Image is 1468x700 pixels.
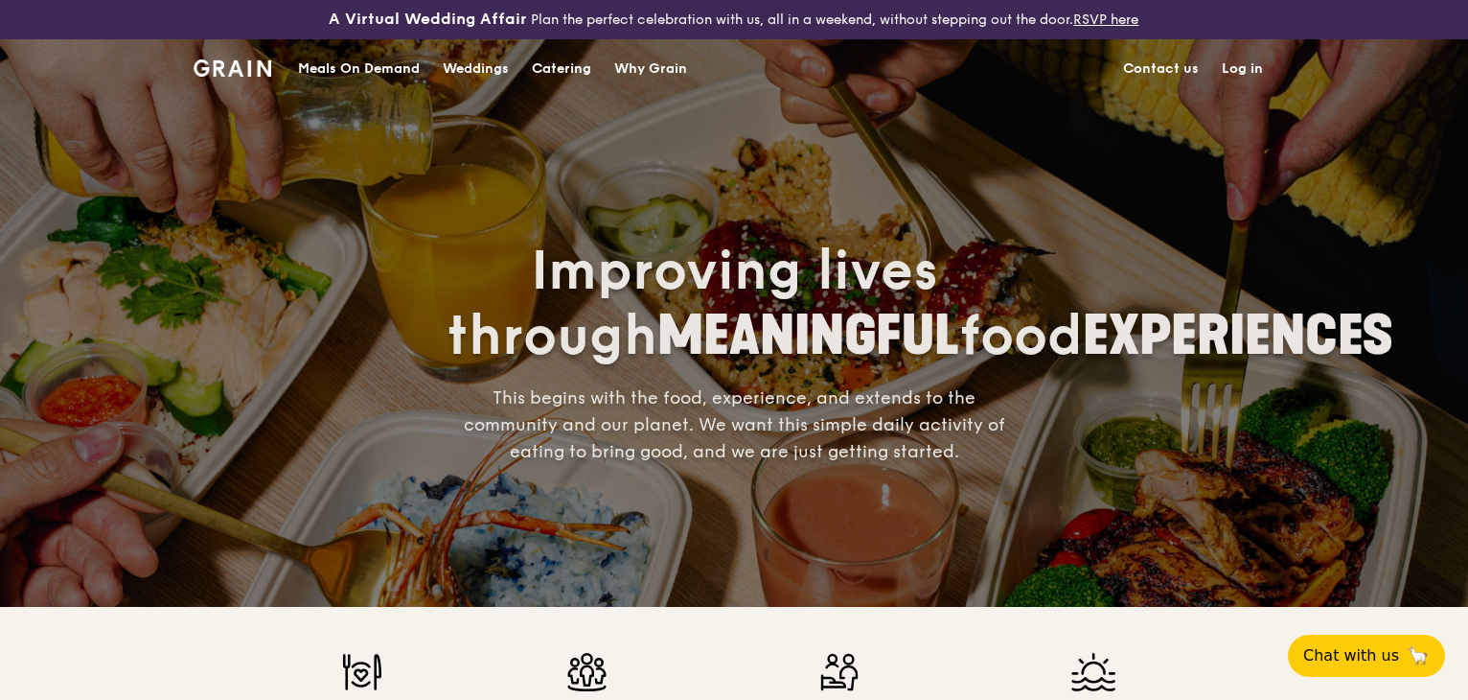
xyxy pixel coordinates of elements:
[1083,304,1393,368] span: EXPERIENCES
[532,40,591,98] div: Catering
[738,653,941,691] img: Supporting local communities
[329,8,527,31] h3: A Virtual Wedding Affair
[1009,653,1179,691] img: Taking care of the planet
[194,38,271,96] a: GrainGrain
[1210,40,1274,98] a: Log in
[194,59,271,77] img: Grain
[520,40,603,98] a: Catering
[244,8,1223,32] div: Plan the perfect celebration with us, all in a weekend, without stepping out the door.
[464,387,1005,462] span: This begins with the food, experience, and extends to the community and our planet. We want this ...
[1112,40,1210,98] a: Contact us
[657,304,959,368] span: MEANINGFUL
[443,40,509,98] div: Weddings
[1303,644,1399,667] span: Chat with us
[447,239,1393,369] span: Improving lives through food
[289,653,435,691] img: Making healthy, tasty
[503,653,671,691] img: Bringing people together
[1288,635,1445,677] button: Chat with us🦙
[298,40,420,98] div: Meals On Demand
[431,40,520,98] a: Weddings
[603,40,699,98] a: Why Grain
[614,40,687,98] div: Why Grain
[1407,644,1430,667] span: 🦙
[1073,12,1138,28] a: RSVP here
